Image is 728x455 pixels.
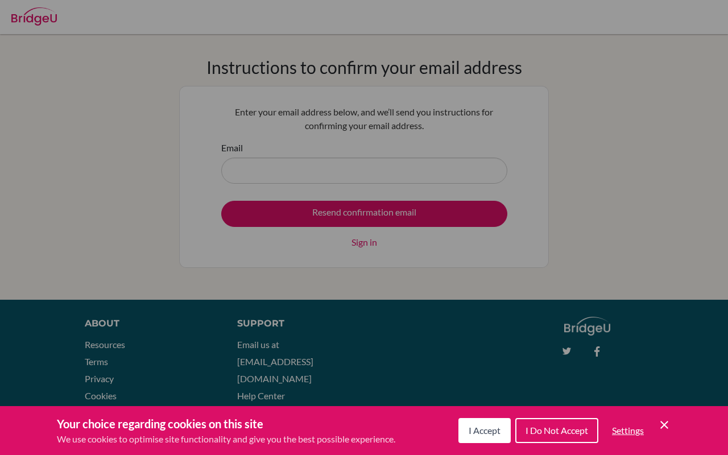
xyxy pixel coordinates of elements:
[469,425,500,436] span: I Accept
[57,432,395,446] p: We use cookies to optimise site functionality and give you the best possible experience.
[526,425,588,436] span: I Do Not Accept
[612,425,644,436] span: Settings
[57,415,395,432] h3: Your choice regarding cookies on this site
[515,418,598,443] button: I Do Not Accept
[458,418,511,443] button: I Accept
[603,419,653,442] button: Settings
[657,418,671,432] button: Save and close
